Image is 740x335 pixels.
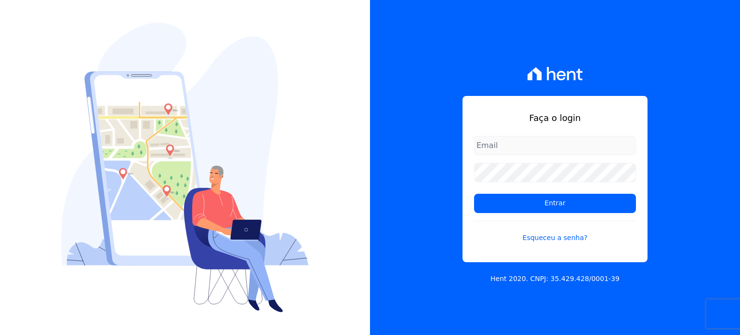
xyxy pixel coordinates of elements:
[474,194,636,213] input: Entrar
[474,136,636,155] input: Email
[474,111,636,124] h1: Faça o login
[474,221,636,243] a: Esqueceu a senha?
[61,23,309,312] img: Login
[490,274,620,284] p: Hent 2020. CNPJ: 35.429.428/0001-39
